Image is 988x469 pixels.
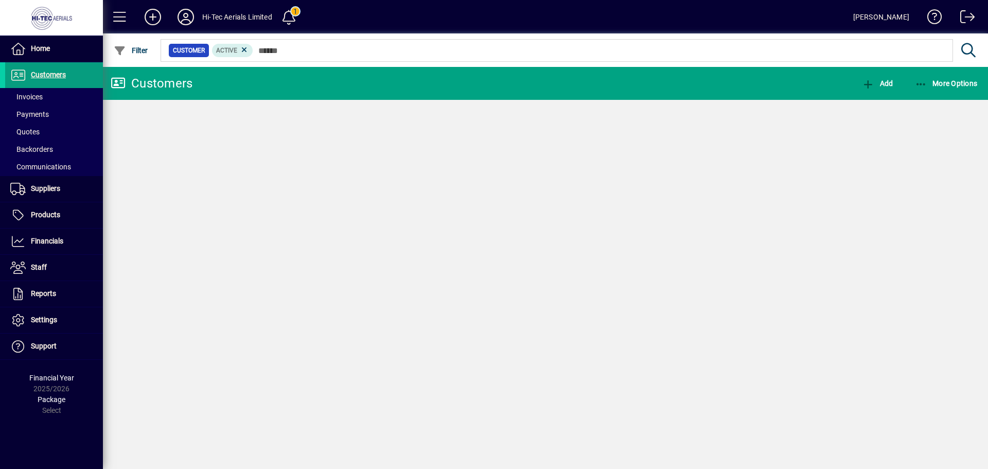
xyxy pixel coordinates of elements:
[5,229,103,254] a: Financials
[31,71,66,79] span: Customers
[31,237,63,245] span: Financials
[5,123,103,141] a: Quotes
[10,163,71,171] span: Communications
[29,374,74,382] span: Financial Year
[5,202,103,228] a: Products
[952,2,975,36] a: Logout
[5,36,103,62] a: Home
[5,141,103,158] a: Backorders
[5,106,103,123] a: Payments
[5,255,103,281] a: Staff
[212,44,253,57] mat-chip: Activation Status: Active
[5,158,103,176] a: Communications
[853,9,909,25] div: [PERSON_NAME]
[111,75,192,92] div: Customers
[5,307,103,333] a: Settings
[912,74,980,93] button: More Options
[5,176,103,202] a: Suppliers
[915,79,978,88] span: More Options
[10,145,53,153] span: Backorders
[38,395,65,404] span: Package
[10,128,40,136] span: Quotes
[114,46,148,55] span: Filter
[5,88,103,106] a: Invoices
[31,184,60,193] span: Suppliers
[31,289,56,298] span: Reports
[859,74,895,93] button: Add
[31,316,57,324] span: Settings
[216,47,237,54] span: Active
[111,41,151,60] button: Filter
[5,334,103,359] a: Support
[31,263,47,271] span: Staff
[202,9,272,25] div: Hi-Tec Aerials Limited
[5,281,103,307] a: Reports
[173,45,205,56] span: Customer
[10,110,49,118] span: Payments
[136,8,169,26] button: Add
[920,2,942,36] a: Knowledge Base
[31,44,50,53] span: Home
[31,342,57,350] span: Support
[10,93,43,101] span: Invoices
[862,79,893,88] span: Add
[31,211,60,219] span: Products
[169,8,202,26] button: Profile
